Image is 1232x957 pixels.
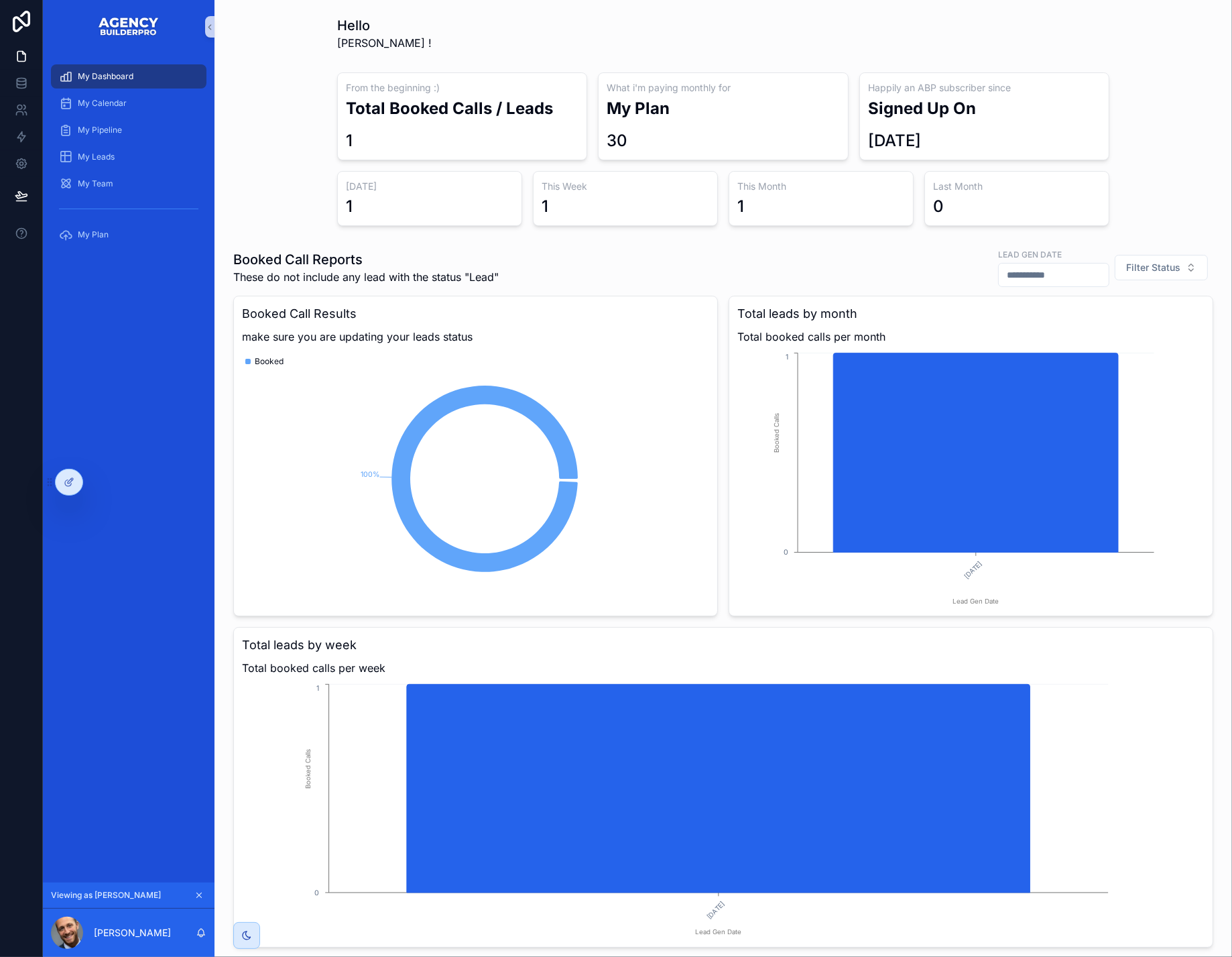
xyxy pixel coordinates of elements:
[868,97,1101,119] h2: Signed Up On
[695,929,741,936] tspan: Lead Gen Date
[998,248,1062,260] label: Lead Gen Date
[705,900,726,921] text: [DATE]
[542,196,548,217] div: 1
[242,636,1205,655] h3: Total leads by week
[51,118,206,142] a: My Pipeline
[242,329,709,345] span: make sure you are updating your leads status
[933,196,944,217] div: 0
[1115,255,1208,280] button: Select Button
[51,223,206,247] a: My Plan
[337,16,432,35] h1: Hello
[952,598,999,605] tspan: Lead Gen Date
[242,304,709,323] h3: Booked Call Results
[737,304,1205,323] h3: Total leads by month
[737,196,744,217] div: 1
[242,350,709,608] div: chart
[304,749,312,789] tspan: Booked Calls
[51,890,161,901] span: Viewing as [PERSON_NAME]
[233,269,499,285] span: These do not include any lead with the status "Lead"
[316,684,319,693] tspan: 1
[98,16,160,38] img: App logo
[51,145,206,169] a: My Leads
[737,329,1205,345] span: Total booked calls per month
[737,350,1205,608] div: chart
[78,152,115,162] span: My Leads
[346,81,578,95] h3: From the beginning :)
[786,353,788,361] tspan: 1
[255,356,284,367] span: Booked
[51,64,206,89] a: My Dashboard
[78,71,133,82] span: My Dashboard
[784,548,788,557] tspan: 0
[607,97,839,119] h2: My Plan
[314,889,319,897] tspan: 0
[94,926,171,940] p: [PERSON_NAME]
[868,81,1101,95] h3: Happily an ABP subscriber since
[43,54,214,266] div: scrollable content
[774,413,781,453] tspan: Booked Calls
[346,97,578,119] h2: Total Booked Calls / Leads
[78,98,127,109] span: My Calendar
[233,250,499,269] h1: Booked Call Reports
[242,660,1205,676] span: Total booked calls per week
[963,559,983,580] text: [DATE]
[933,180,1101,193] h3: Last Month
[607,130,627,152] div: 30
[78,178,113,189] span: My Team
[51,91,206,115] a: My Calendar
[868,130,921,152] div: [DATE]
[737,180,905,193] h3: This Month
[542,180,709,193] h3: This Week
[78,125,122,135] span: My Pipeline
[337,35,432,51] span: [PERSON_NAME] !
[51,172,206,196] a: My Team
[346,196,353,217] div: 1
[346,180,513,193] h3: [DATE]
[242,681,1205,939] div: chart
[607,81,839,95] h3: What i'm paying monthly for
[361,470,380,479] tspan: 100%
[346,130,353,152] div: 1
[78,229,109,240] span: My Plan
[1126,261,1180,274] span: Filter Status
